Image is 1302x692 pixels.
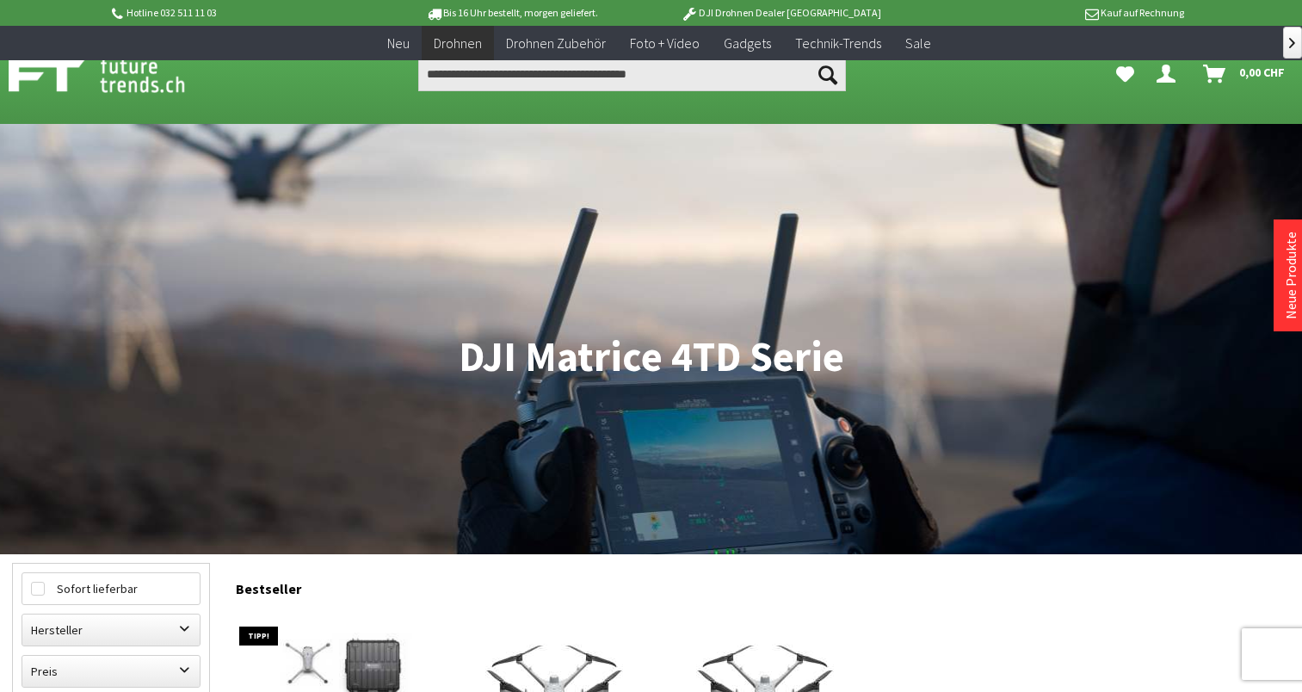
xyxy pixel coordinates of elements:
p: Kauf auf Rechnung [916,3,1184,23]
span: Foto + Video [630,34,700,52]
span: Gadgets [724,34,771,52]
span: 0,00 CHF [1239,59,1285,86]
label: Preis [22,656,200,687]
a: Dein Konto [1150,57,1189,91]
a: Foto + Video [618,26,712,61]
p: DJI Drohnen Dealer [GEOGRAPHIC_DATA] [646,3,915,23]
span:  [1289,38,1295,48]
span: Sale [905,34,931,52]
span: Drohnen Zubehör [506,34,606,52]
button: Suchen [810,57,846,91]
label: Sofort lieferbar [22,573,200,604]
input: Produkt, Marke, Kategorie, EAN, Artikelnummer… [418,57,847,91]
p: Hotline 032 511 11 03 [108,3,377,23]
span: Neu [387,34,410,52]
a: Drohnen [422,26,494,61]
label: Hersteller [22,615,200,646]
img: Shop Futuretrends - zur Startseite wechseln [9,53,223,96]
a: Technik-Trends [783,26,893,61]
a: Warenkorb [1196,57,1293,91]
span: Technik-Trends [795,34,881,52]
span: Drohnen [434,34,482,52]
a: Sale [893,26,943,61]
h1: DJI Matrice 4TD Serie [12,336,1290,379]
a: Meine Favoriten [1108,57,1143,91]
a: Neue Produkte [1282,232,1299,319]
p: Bis 16 Uhr bestellt, morgen geliefert. [378,3,646,23]
a: Drohnen Zubehör [494,26,618,61]
a: Neu [375,26,422,61]
a: Gadgets [712,26,783,61]
div: Bestseller [236,563,1290,606]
